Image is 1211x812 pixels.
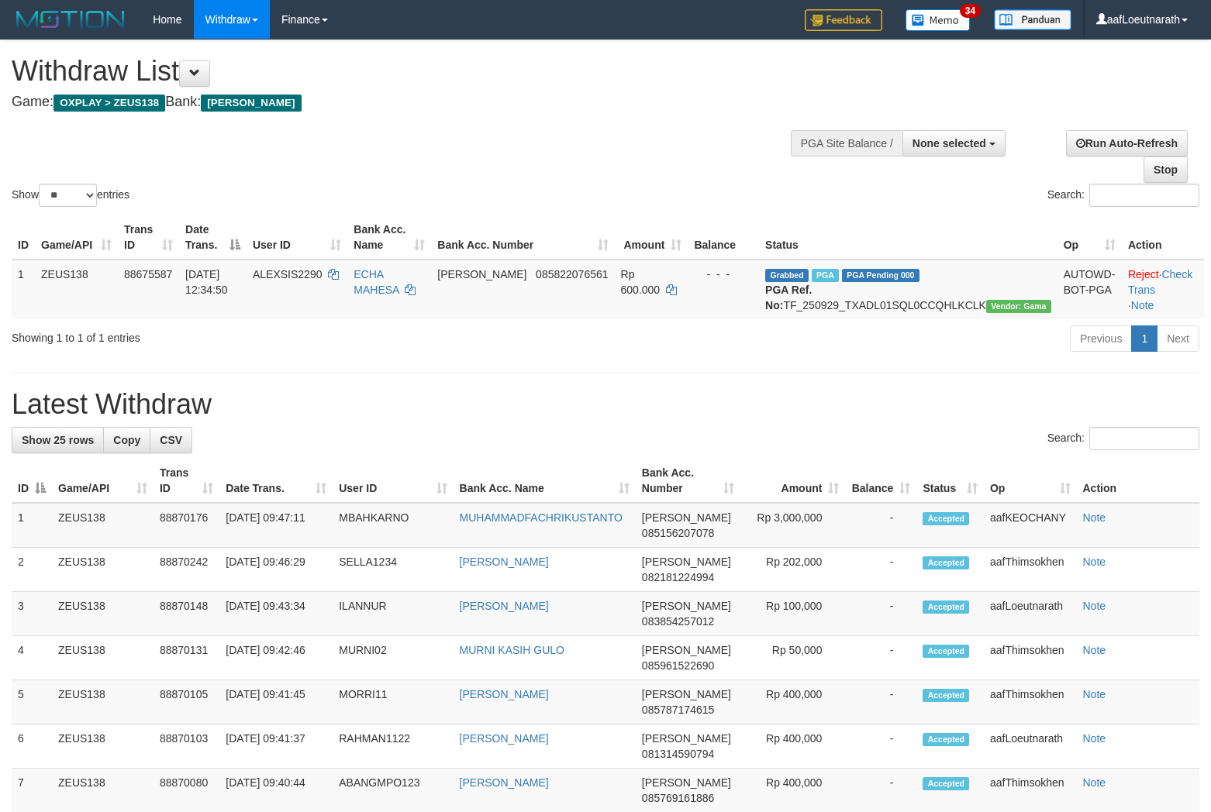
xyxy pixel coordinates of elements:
[642,527,714,539] span: Copy 085156207078 to clipboard
[154,636,219,680] td: 88870131
[642,600,731,612] span: [PERSON_NAME]
[185,268,228,296] span: [DATE] 12:34:50
[1128,268,1192,296] a: Check Trans
[984,592,1077,636] td: aafLoeutnarath
[994,9,1071,30] img: panduan.png
[694,267,753,282] div: - - -
[12,680,52,724] td: 5
[333,592,453,636] td: ILANNUR
[219,459,333,503] th: Date Trans.: activate to sort column ascending
[805,9,882,31] img: Feedback.jpg
[923,556,969,569] span: Accepted
[1066,130,1188,157] a: Run Auto-Refresh
[52,459,154,503] th: Game/API: activate to sort column ascending
[688,215,759,260] th: Balance
[642,748,714,760] span: Copy 081314590794 to clipboard
[759,260,1057,319] td: TF_250929_TXADL01SQL0CCQHLKCLK
[460,732,549,745] a: [PERSON_NAME]
[902,130,1006,157] button: None selected
[984,680,1077,724] td: aafThimsokhen
[219,548,333,592] td: [DATE] 09:46:29
[1083,644,1106,656] a: Note
[1070,325,1132,352] a: Previous
[536,268,608,280] span: Copy 085822076561 to clipboard
[1128,268,1159,280] a: Reject
[984,636,1077,680] td: aafThimsokhen
[12,724,52,769] td: 6
[333,459,453,503] th: User ID: activate to sort column ascending
[984,459,1077,503] th: Op: activate to sort column ascending
[842,269,919,282] span: PGA Pending
[642,644,731,656] span: [PERSON_NAME]
[460,776,549,789] a: [PERSON_NAME]
[460,644,564,656] a: MURNI KASIH GULO
[124,268,172,280] span: 88675587
[12,592,52,636] td: 3
[354,268,398,296] a: ECHA MAHESA
[642,659,714,672] span: Copy 085961522690 to clipboard
[642,688,731,700] span: [PERSON_NAME]
[621,268,661,296] span: Rp 600.000
[460,600,549,612] a: [PERSON_NAME]
[1122,260,1204,319] td: · ·
[52,636,154,680] td: ZEUS138
[454,459,636,503] th: Bank Acc. Name: activate to sort column ascending
[1083,511,1106,524] a: Note
[740,680,846,724] td: Rp 400,000
[179,215,247,260] th: Date Trans.: activate to sort column descending
[923,512,969,525] span: Accepted
[984,503,1077,548] td: aafKEOCHANY
[740,503,846,548] td: Rp 3,000,000
[1057,215,1122,260] th: Op: activate to sort column ascending
[636,459,740,503] th: Bank Acc. Number: activate to sort column ascending
[845,548,916,592] td: -
[53,95,165,112] span: OXPLAY > ZEUS138
[247,215,347,260] th: User ID: activate to sort column ascending
[984,724,1077,769] td: aafLoeutnarath
[1083,732,1106,745] a: Note
[113,434,140,446] span: Copy
[154,724,219,769] td: 88870103
[642,792,714,804] span: Copy 085769161886 to clipboard
[35,260,118,319] td: ZEUS138
[219,592,333,636] td: [DATE] 09:43:34
[12,215,35,260] th: ID
[759,215,1057,260] th: Status
[52,548,154,592] td: ZEUS138
[12,95,792,110] h4: Game: Bank:
[39,184,97,207] select: Showentries
[1089,427,1199,450] input: Search:
[923,777,969,790] span: Accepted
[845,459,916,503] th: Balance: activate to sort column ascending
[642,732,731,745] span: [PERSON_NAME]
[103,427,150,453] a: Copy
[1077,459,1200,503] th: Action
[642,776,731,789] span: [PERSON_NAME]
[35,215,118,260] th: Game/API: activate to sort column ascending
[201,95,301,112] span: [PERSON_NAME]
[765,269,809,282] span: Grabbed
[1057,260,1122,319] td: AUTOWD-BOT-PGA
[1131,299,1154,311] a: Note
[52,724,154,769] td: ZEUS138
[1122,215,1204,260] th: Action
[219,724,333,769] td: [DATE] 09:41:37
[154,680,219,724] td: 88870105
[740,459,846,503] th: Amount: activate to sort column ascending
[740,592,846,636] td: Rp 100,000
[986,300,1051,313] span: Vendor URL: https://trx31.1velocity.biz
[333,548,453,592] td: SELLA1234
[1083,600,1106,612] a: Note
[923,645,969,658] span: Accepted
[12,184,129,207] label: Show entries
[642,556,731,568] span: [PERSON_NAME]
[913,137,986,150] span: None selected
[333,724,453,769] td: RAHMAN1122
[12,548,52,592] td: 2
[460,688,549,700] a: [PERSON_NAME]
[12,427,104,453] a: Show 25 rows
[791,130,902,157] div: PGA Site Balance /
[12,459,52,503] th: ID: activate to sort column descending
[219,503,333,548] td: [DATE] 09:47:11
[12,56,792,87] h1: Withdraw List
